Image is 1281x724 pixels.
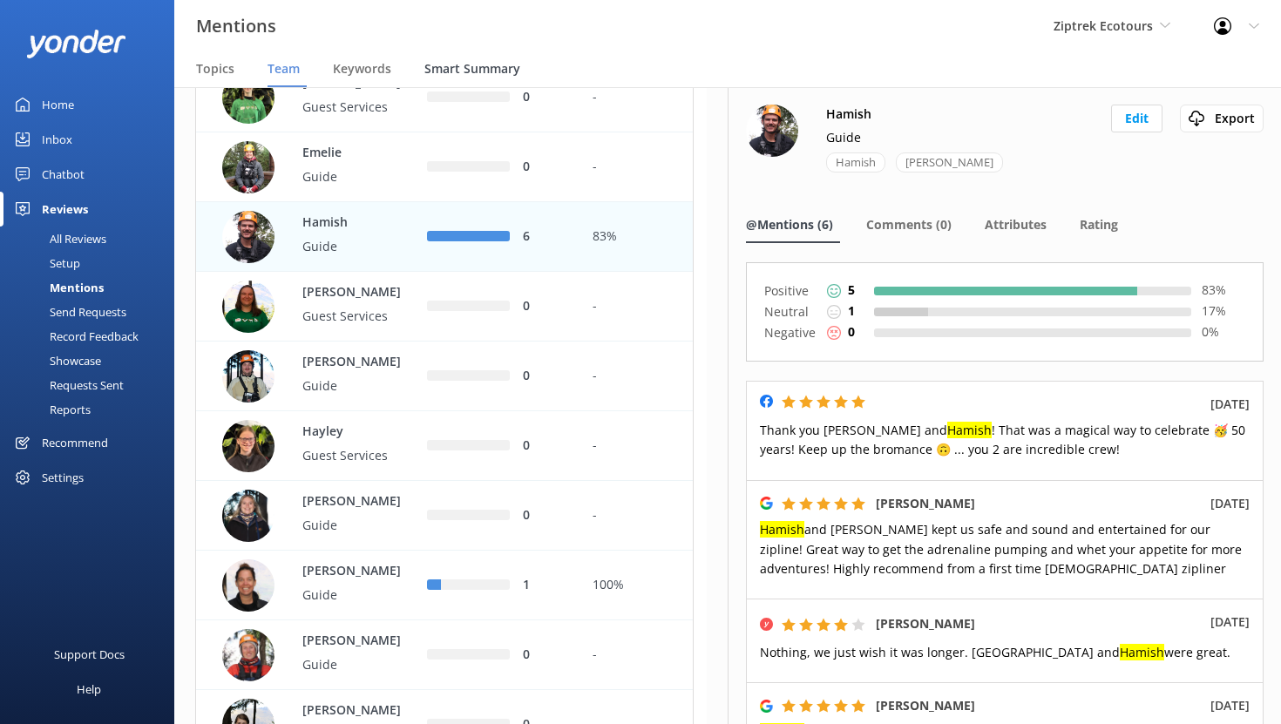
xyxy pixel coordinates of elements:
p: 0 % [1202,322,1245,342]
img: yonder-white-logo.png [26,30,126,58]
p: Guide [826,128,861,147]
p: 1 [848,301,855,321]
p: Guide [302,237,416,256]
div: Setup [10,251,80,275]
a: Reports [10,397,174,422]
div: - [593,367,680,386]
p: [PERSON_NAME] [302,492,416,511]
h5: [PERSON_NAME] [876,696,975,715]
h4: Hamish [826,105,871,124]
span: Rating [1080,216,1118,233]
p: [PERSON_NAME] [302,632,416,651]
span: Ziptrek Ecotours [1054,17,1153,34]
h3: Mentions [196,12,276,40]
span: Comments (0) [866,216,952,233]
p: [DATE] [1210,395,1250,414]
p: Guide [302,376,416,396]
img: 60-1704080949.jpg [222,420,274,472]
div: 0 [523,646,566,665]
div: row [195,132,694,202]
p: Guide [302,516,416,535]
div: All Reviews [10,227,106,251]
p: [PERSON_NAME] [302,562,416,581]
p: Emelie [302,144,416,163]
div: Chatbot [42,157,85,192]
a: Showcase [10,348,174,373]
span: Attributes [985,216,1047,233]
div: 0 [523,367,566,386]
div: Hamish [826,152,885,173]
span: Thank you [PERSON_NAME] and ! That was a magical way to celebrate 🥳 50 years! Keep up the bromanc... [760,422,1245,457]
p: Hamish [302,213,416,233]
div: Send Requests [10,300,126,324]
a: Setup [10,251,174,275]
div: [PERSON_NAME] [896,152,1003,173]
span: Keywords [333,60,391,78]
div: Reviews [42,192,88,227]
p: Guide [302,585,416,605]
mark: Hamish [947,422,992,438]
img: 60-1734143173.JPG [222,281,274,333]
p: [PERSON_NAME] [302,701,416,721]
span: Smart Summary [424,60,520,78]
div: Mentions [10,275,104,300]
p: Negative [764,322,817,343]
p: Guide [302,167,416,186]
div: 0 [523,506,566,525]
p: 17 % [1202,301,1245,321]
h5: [PERSON_NAME] [876,494,975,513]
div: Settings [42,460,84,495]
a: Mentions [10,275,174,300]
a: All Reviews [10,227,174,251]
mark: Hamish [760,521,804,538]
div: - [593,506,680,525]
div: row [195,551,694,620]
div: Requests Sent [10,373,124,397]
div: Reports [10,397,91,422]
img: 60-1750636258.JPG [222,350,274,403]
div: row [195,481,694,551]
p: 0 [848,322,855,342]
p: [DATE] [1210,612,1250,632]
img: 60-1745797844.JPG [746,105,798,157]
span: @Mentions (6) [746,216,833,233]
div: - [593,646,680,665]
div: Export [1184,109,1259,128]
div: row [195,63,694,132]
img: 63-1633472405.jpg [222,141,274,193]
div: 6 [523,227,566,247]
p: 5 [848,281,855,300]
img: 60-1750636301.JPG [222,490,274,542]
button: Edit [1111,105,1162,132]
div: Showcase [10,348,101,373]
div: 0 [523,88,566,107]
a: Requests Sent [10,373,174,397]
div: Record Feedback [10,324,139,348]
p: Positive [764,281,817,301]
p: Hayley [302,423,416,442]
img: 60-1718507014.JPG [222,629,274,681]
mark: Hamish [1120,644,1164,660]
a: Send Requests [10,300,174,324]
div: 0 [523,297,566,316]
img: 60-1720830851.jpg [222,71,274,124]
span: Topics [196,60,234,78]
div: 100% [593,576,680,595]
div: row [195,620,694,690]
div: 0 [523,158,566,177]
p: Guest Services [302,98,416,117]
div: 1 [523,576,566,595]
p: Guest Services [302,446,416,465]
div: Inbox [42,122,72,157]
div: - [593,436,680,456]
div: row [195,411,694,481]
p: [PERSON_NAME] [302,283,416,302]
h5: [PERSON_NAME] [876,614,975,633]
p: 83 % [1202,281,1245,300]
span: Team [268,60,300,78]
div: - [593,158,680,177]
p: Guest Services [302,307,416,326]
span: Nothing, we just wish it was longer. [GEOGRAPHIC_DATA] and were great. [760,644,1230,660]
div: Recommend [42,425,108,460]
div: - [593,297,680,316]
